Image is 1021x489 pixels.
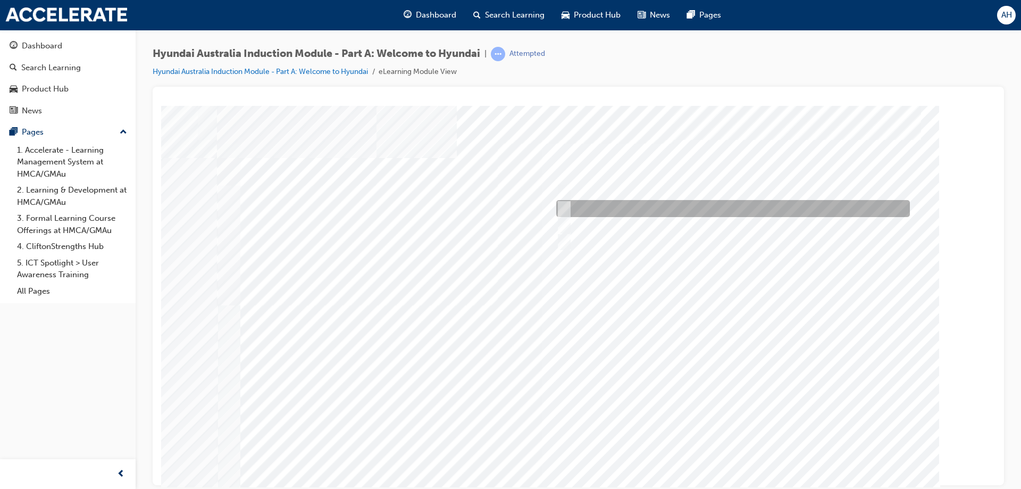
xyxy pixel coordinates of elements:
a: 4. CliftonStrengths Hub [13,238,131,255]
span: pages-icon [10,128,18,137]
a: 5. ICT Spotlight > User Awareness Training [13,255,131,283]
a: Search Learning [4,58,131,78]
a: car-iconProduct Hub [553,4,629,26]
span: | [484,48,487,60]
span: guage-icon [404,9,412,22]
span: learningRecordVerb_ATTEMPT-icon [491,47,505,61]
span: Hyundai Australia Induction Module - Part A: Welcome to Hyundai [153,48,480,60]
span: news-icon [638,9,646,22]
span: AH [1001,9,1012,21]
a: pages-iconPages [679,4,730,26]
span: search-icon [10,63,17,73]
a: Hyundai Australia Induction Module - Part A: Welcome to Hyundai [153,67,368,76]
span: guage-icon [10,42,18,51]
li: eLearning Module View [379,66,457,78]
button: DashboardSearch LearningProduct HubNews [4,34,131,122]
a: news-iconNews [629,4,679,26]
span: Product Hub [574,9,621,21]
a: search-iconSearch Learning [465,4,553,26]
button: Pages [4,122,131,142]
a: guage-iconDashboard [395,4,465,26]
a: 2. Learning & Development at HMCA/GMAu [13,182,131,210]
a: News [4,101,131,121]
a: All Pages [13,283,131,300]
a: 3. Formal Learning Course Offerings at HMCA/GMAu [13,210,131,238]
div: Dashboard [22,40,62,52]
span: car-icon [562,9,570,22]
span: search-icon [473,9,481,22]
div: Attempted [509,49,545,59]
a: Dashboard [4,36,131,56]
img: accelerate-hmca [5,7,128,22]
div: Pages [22,126,44,138]
span: Pages [699,9,721,21]
span: Dashboard [416,9,456,21]
span: pages-icon [687,9,695,22]
span: Search Learning [485,9,545,21]
a: Product Hub [4,79,131,99]
button: AH [997,6,1016,24]
div: Product Hub [22,83,69,95]
span: car-icon [10,85,18,94]
span: News [650,9,670,21]
span: prev-icon [117,468,125,481]
span: up-icon [120,126,127,139]
a: 1. Accelerate - Learning Management System at HMCA/GMAu [13,142,131,183]
div: News [22,105,42,117]
div: Search Learning [21,62,81,74]
span: news-icon [10,106,18,116]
